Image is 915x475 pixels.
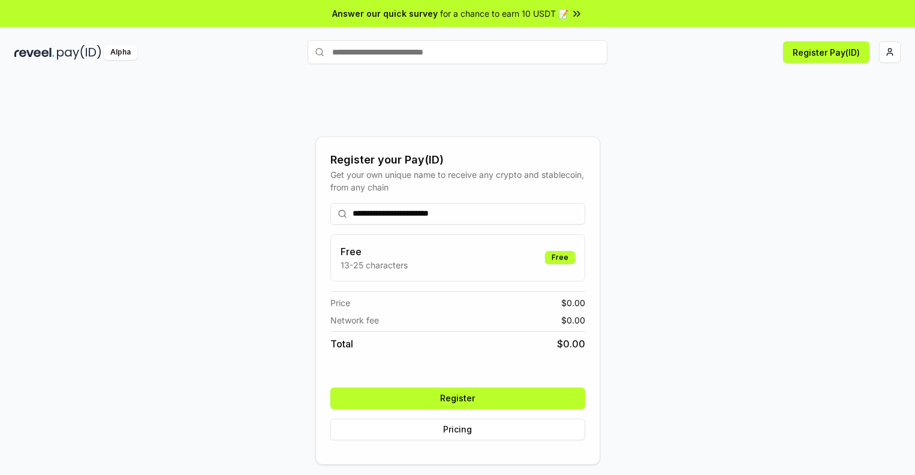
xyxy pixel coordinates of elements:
[14,45,55,60] img: reveel_dark
[341,244,408,259] h3: Free
[330,297,350,309] span: Price
[330,152,585,168] div: Register your Pay(ID)
[332,7,438,20] span: Answer our quick survey
[330,337,353,351] span: Total
[330,388,585,409] button: Register
[104,45,137,60] div: Alpha
[330,168,585,193] div: Get your own unique name to receive any crypto and stablecoin, from any chain
[341,259,408,271] p: 13-25 characters
[330,419,585,440] button: Pricing
[561,314,585,326] span: $ 0.00
[330,314,379,326] span: Network fee
[57,45,101,60] img: pay_id
[545,251,575,264] div: Free
[557,337,585,351] span: $ 0.00
[783,41,869,63] button: Register Pay(ID)
[561,297,585,309] span: $ 0.00
[440,7,568,20] span: for a chance to earn 10 USDT 📝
